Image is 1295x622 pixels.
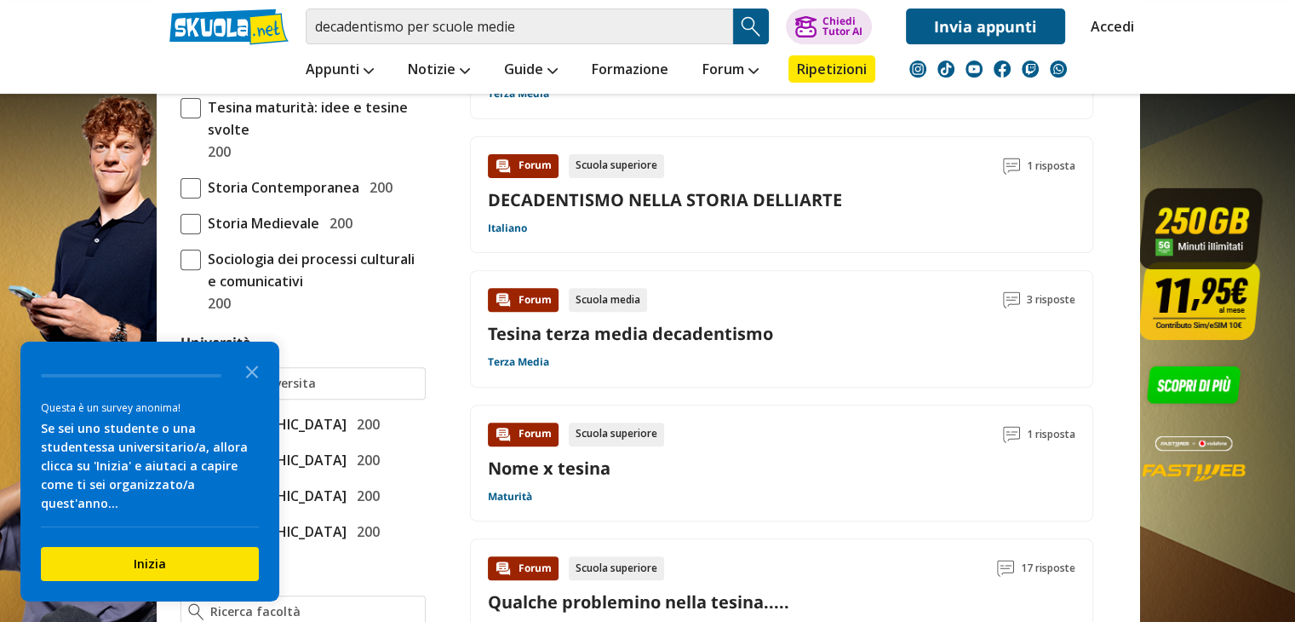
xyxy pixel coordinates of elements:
span: 200 [201,292,231,314]
a: Nome x tesina [488,457,610,480]
div: Scuola superiore [569,154,664,178]
a: Tesina terza media decadentismo [488,322,773,345]
a: Notizie [404,55,474,86]
span: 200 [350,521,380,543]
span: 3 risposte [1027,288,1075,312]
div: Questa è un survey anonima! [41,400,259,416]
div: Forum [488,288,559,312]
div: Survey [20,342,279,602]
div: Scuola media [569,288,647,312]
a: Qualche problemino nella tesina..... [488,590,789,613]
a: Appunti [301,55,378,86]
button: Search Button [733,9,769,44]
div: Forum [488,423,559,446]
input: Ricerca universita [210,375,417,392]
div: Se sei uno studente o una studentessa universitario/a, allora clicca su 'Inizia' e aiutaci a capi... [41,419,259,513]
a: Forum [698,55,763,86]
div: Scuola superiore [569,423,664,446]
div: Chiedi Tutor AI [822,16,862,37]
button: Inizia [41,547,259,581]
div: Forum [488,556,559,580]
input: Ricerca facoltà [210,603,417,620]
a: Accedi [1091,9,1126,44]
img: Commenti lettura [1003,426,1020,443]
img: Forum contenuto [495,291,512,308]
button: Close the survey [235,354,269,388]
a: Italiano [488,222,527,235]
img: Commenti lettura [997,560,1014,577]
label: Università [180,333,251,352]
a: Terza Media [488,87,549,101]
span: 200 [350,449,380,471]
img: WhatsApp [1050,60,1067,78]
a: Guide [500,55,562,86]
img: facebook [994,60,1011,78]
a: Formazione [587,55,673,86]
span: 1 risposta [1027,154,1075,178]
img: Forum contenuto [495,158,512,175]
span: 1 risposta [1027,423,1075,446]
span: 17 risposte [1021,556,1075,580]
div: Scuola superiore [569,556,664,580]
span: 200 [350,413,380,435]
span: 200 [363,176,393,199]
img: tiktok [937,60,954,78]
img: twitch [1022,60,1039,78]
a: Terza Media [488,355,549,369]
span: Tesina maturità: idee e tesine svolte [201,96,426,141]
img: Commenti lettura [1003,291,1020,308]
a: Ripetizioni [788,55,875,83]
span: 200 [201,141,231,163]
span: 200 [350,485,380,507]
span: Storia Medievale [201,212,319,234]
a: Invia appunti [906,9,1065,44]
img: Commenti lettura [1003,158,1020,175]
div: Forum [488,154,559,178]
img: Cerca appunti, riassunti o versioni [738,14,764,39]
img: instagram [909,60,926,78]
span: Storia Contemporanea [201,176,359,199]
a: Maturità [488,490,532,504]
span: 200 [323,212,352,234]
img: Ricerca facoltà [188,603,204,620]
img: Forum contenuto [495,426,512,443]
input: Cerca appunti, riassunti o versioni [306,9,733,44]
img: youtube [966,60,983,78]
img: Forum contenuto [495,560,512,577]
span: Sociologia dei processi culturali e comunicativi [201,248,426,292]
a: DECADENTISMO NELLA STORIA DELLIARTE [488,188,842,211]
button: ChiediTutor AI [786,9,872,44]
